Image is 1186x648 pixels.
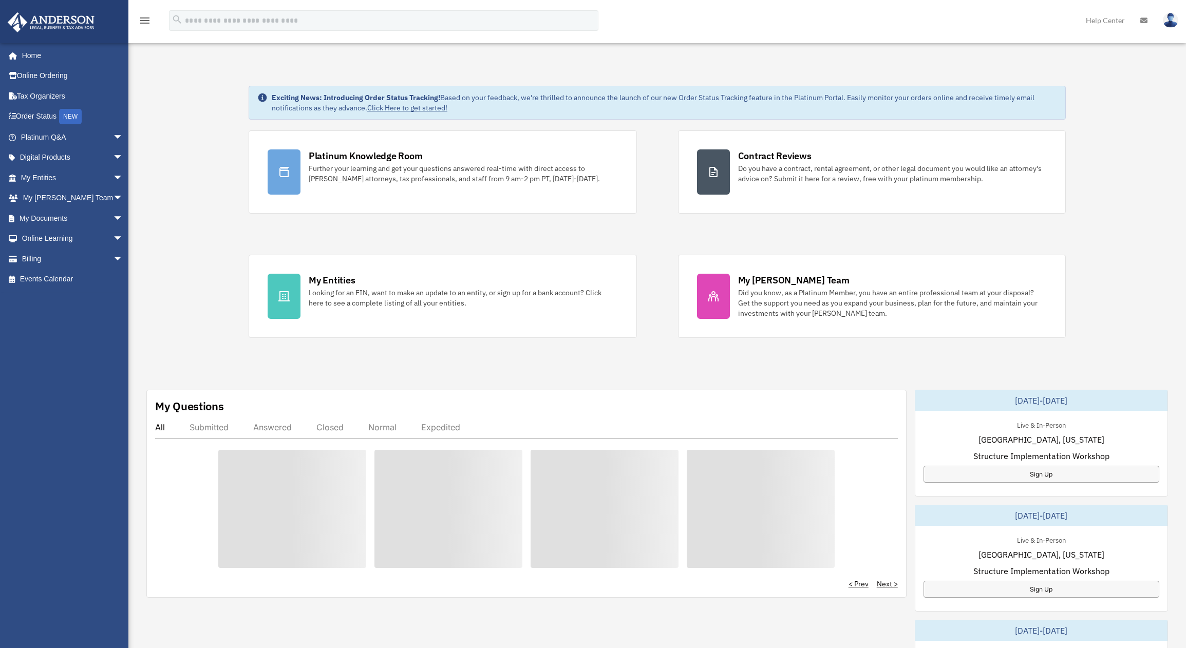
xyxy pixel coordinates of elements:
span: [GEOGRAPHIC_DATA], [US_STATE] [978,548,1104,561]
a: My [PERSON_NAME] Team Did you know, as a Platinum Member, you have an entire professional team at... [678,255,1066,338]
div: [DATE]-[DATE] [915,390,1168,411]
span: arrow_drop_down [113,127,134,148]
a: Sign Up [924,466,1159,483]
span: Structure Implementation Workshop [973,565,1109,577]
span: arrow_drop_down [113,249,134,270]
a: Online Ordering [7,66,139,86]
span: arrow_drop_down [113,228,134,250]
i: menu [139,14,151,27]
span: arrow_drop_down [113,188,134,209]
div: [DATE]-[DATE] [915,505,1168,526]
div: Closed [316,422,344,432]
div: Looking for an EIN, want to make an update to an entity, or sign up for a bank account? Click her... [309,288,618,308]
div: Do you have a contract, rental agreement, or other legal document you would like an attorney's ad... [738,163,1047,184]
span: arrow_drop_down [113,147,134,168]
div: My Entities [309,274,355,287]
div: Submitted [190,422,229,432]
div: Live & In-Person [1009,534,1074,545]
i: search [172,14,183,25]
a: Home [7,45,134,66]
a: My [PERSON_NAME] Teamarrow_drop_down [7,188,139,208]
a: Tax Organizers [7,86,139,106]
div: My [PERSON_NAME] Team [738,274,850,287]
div: Platinum Knowledge Room [309,149,423,162]
a: Digital Productsarrow_drop_down [7,147,139,168]
div: [DATE]-[DATE] [915,620,1168,641]
div: All [155,422,165,432]
div: Answered [253,422,292,432]
div: Expedited [421,422,460,432]
a: Sign Up [924,581,1159,598]
a: Contract Reviews Do you have a contract, rental agreement, or other legal document you would like... [678,130,1066,214]
div: Contract Reviews [738,149,812,162]
a: menu [139,18,151,27]
div: Did you know, as a Platinum Member, you have an entire professional team at your disposal? Get th... [738,288,1047,318]
span: arrow_drop_down [113,167,134,188]
div: Normal [368,422,397,432]
a: My Entitiesarrow_drop_down [7,167,139,188]
span: Structure Implementation Workshop [973,450,1109,462]
a: My Entities Looking for an EIN, want to make an update to an entity, or sign up for a bank accoun... [249,255,637,338]
a: My Documentsarrow_drop_down [7,208,139,228]
a: Billingarrow_drop_down [7,249,139,269]
div: Further your learning and get your questions answered real-time with direct access to [PERSON_NAM... [309,163,618,184]
strong: Exciting News: Introducing Order Status Tracking! [272,93,440,102]
a: Online Learningarrow_drop_down [7,228,139,249]
a: < Prev [849,579,869,589]
div: NEW [59,109,82,124]
a: Events Calendar [7,269,139,290]
div: Live & In-Person [1009,419,1074,430]
div: Based on your feedback, we're thrilled to announce the launch of our new Order Status Tracking fe... [272,92,1057,113]
span: arrow_drop_down [113,208,134,229]
a: Platinum Q&Aarrow_drop_down [7,127,139,147]
span: [GEOGRAPHIC_DATA], [US_STATE] [978,433,1104,446]
img: Anderson Advisors Platinum Portal [5,12,98,32]
a: Order StatusNEW [7,106,139,127]
div: My Questions [155,398,224,414]
img: User Pic [1163,13,1178,28]
a: Platinum Knowledge Room Further your learning and get your questions answered real-time with dire... [249,130,637,214]
a: Click Here to get started! [367,103,447,112]
a: Next > [877,579,898,589]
